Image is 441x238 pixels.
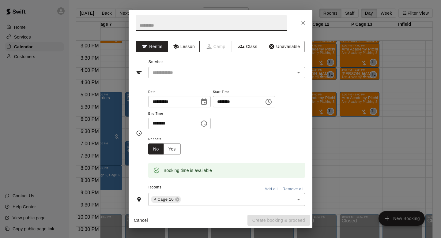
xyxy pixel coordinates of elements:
button: Choose time, selected time is 8:30 PM [198,117,210,130]
button: Choose time, selected time is 8:00 PM [262,96,275,108]
div: outlined button group [148,143,181,155]
span: Notes [149,211,305,221]
button: Choose date, selected date is Aug 12, 2025 [198,96,210,108]
svg: Rooms [136,196,142,203]
svg: Service [136,69,142,76]
button: Add all [261,184,281,194]
span: P Cage 10 [151,196,176,203]
span: Service [149,60,163,64]
span: Repeats [148,135,186,143]
span: Date [148,88,211,96]
button: Open [294,68,303,77]
span: Camps can only be created in the Services page [200,41,232,52]
div: P Cage 10 [151,196,181,203]
button: Lesson [168,41,200,52]
button: Open [294,195,303,204]
span: Start Time [213,88,275,96]
span: Rooms [149,185,162,189]
button: Unavailable [264,41,305,52]
svg: Timing [136,130,142,136]
button: Cancel [131,215,151,226]
button: No [148,143,164,155]
button: Remove all [281,184,305,194]
button: Class [232,41,264,52]
span: End Time [148,110,211,118]
button: Yes [164,143,181,155]
button: Close [298,17,309,28]
button: Rental [136,41,168,52]
div: Booking time is available [164,165,212,176]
